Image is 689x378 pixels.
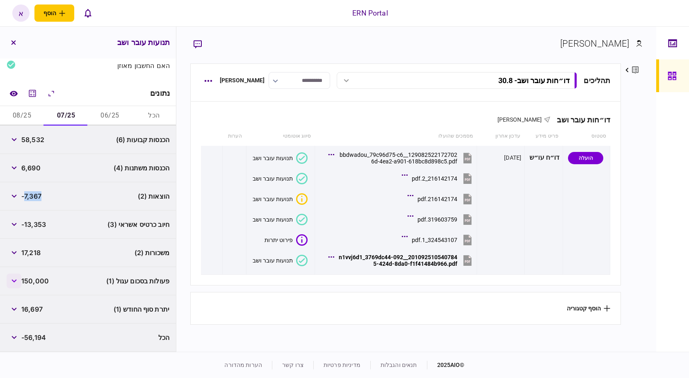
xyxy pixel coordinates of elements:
[418,216,457,223] div: 319603759.pdf
[135,248,169,258] span: משכורות (2)
[568,152,603,164] div: הועלה
[560,37,630,50] div: [PERSON_NAME]
[282,362,303,368] a: צרו קשר
[88,106,132,126] button: 06/25
[246,127,315,146] th: סיווג אוטומטי
[25,86,40,101] button: מחשבון
[567,305,610,312] button: הוסף קטגוריה
[477,127,525,146] th: עדכון אחרון
[138,191,169,201] span: הוצאות (2)
[114,304,169,314] span: יתרת סוף החודש (1)
[34,5,74,22] button: פתח תפריט להוספת לקוח
[497,116,542,123] span: [PERSON_NAME]
[117,39,170,46] h3: תנועות עובר ושב
[338,152,457,165] div: 129082522172702__bbdwadou_79c96d75-c66d-4ea2-a901-618bc8d898c5.pdf
[107,220,169,229] span: חיוב כרטיס אשראי (3)
[21,248,41,258] span: 17,218
[150,89,170,97] div: נתונים
[114,163,169,173] span: הכנסות משתנות (4)
[550,115,610,124] div: דו״חות עובר ושב
[253,175,293,182] div: תנועות עובר ושב
[324,362,360,368] a: מדיניות פרטיות
[584,75,610,86] div: תהליכים
[404,169,474,188] button: 216142174_2.pdf
[409,210,474,229] button: 319603759.pdf
[44,106,88,126] button: 07/25
[253,193,308,205] button: איכות לא מספקתתנועות עובר ושב
[527,149,559,167] div: דו״ח עו״ש
[381,362,417,368] a: תנאים והגבלות
[409,190,474,208] button: 216142174.pdf
[224,362,262,368] a: הערות מהדורה
[21,220,46,229] span: -13,353
[265,234,308,246] button: פירוט יתרות
[330,149,474,167] button: 129082522172702__bbdwadou_79c96d75-c66d-4ea2-a901-618bc8d898c5.pdf
[412,237,457,243] div: 324543107_1.pdf
[253,216,293,223] div: תנועות עובר ושב
[44,86,59,101] button: הרחב\כווץ הכל
[265,237,293,243] div: פירוט יתרות
[563,127,610,146] th: סטטוס
[21,304,43,314] span: 16,697
[525,127,563,146] th: פריט מידע
[253,257,293,264] div: תנועות עובר ושב
[253,196,293,202] div: תנועות עובר ושב
[220,76,265,85] div: [PERSON_NAME]
[315,127,477,146] th: מסמכים שהועלו
[106,276,169,286] span: פעולות בסכום עגול (1)
[6,86,21,101] a: השוואה למסמך
[132,106,176,126] button: הכל
[253,155,293,161] div: תנועות עובר ושב
[338,254,457,267] div: 201092510540784__n1vvj6d1_3769dc44-0925-424d-8da0-f1f41484b966.pdf
[91,62,170,69] div: האם החשבון מאוזן
[498,76,570,85] div: דו״חות עובר ושב - 30.8
[330,251,474,269] button: 201092510540784__n1vvj6d1_3769dc44-0925-424d-8da0-f1f41484b966.pdf
[404,231,474,249] button: 324543107_1.pdf
[352,8,388,18] div: ERN Portal
[21,135,44,145] span: 58,532
[253,255,308,266] button: תנועות עובר ושב
[412,175,457,182] div: 216142174_2.pdf
[21,333,46,342] span: -56,194
[504,154,521,162] div: [DATE]
[223,127,246,146] th: הערות
[21,163,41,173] span: 6,690
[79,5,96,22] button: פתח רשימת התראות
[253,173,308,184] button: תנועות עובר ושב
[21,276,49,286] span: 150,000
[21,191,41,201] span: -7,367
[418,196,457,202] div: 216142174.pdf
[158,333,169,342] span: הכל
[427,361,465,369] div: © 2025 AIO
[296,193,308,205] div: איכות לא מספקת
[253,152,308,164] button: תנועות עובר ושב
[116,135,169,145] span: הכנסות קבועות (6)
[253,214,308,225] button: תנועות עובר ושב
[337,72,577,89] button: דו״חות עובר ושב- 30.8
[12,5,30,22] button: א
